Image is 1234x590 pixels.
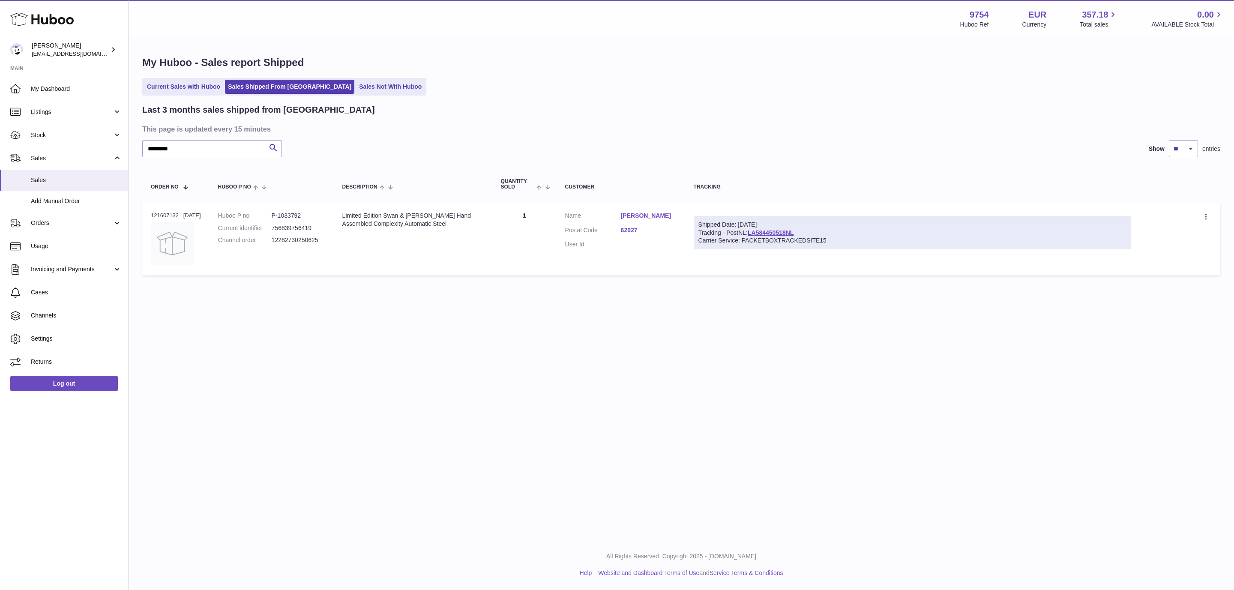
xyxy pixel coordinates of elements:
[142,124,1218,134] h3: This page is updated every 15 minutes
[144,80,223,94] a: Current Sales with Huboo
[565,240,621,249] dt: User Id
[698,237,1126,245] div: Carrier Service: PACKETBOXTRACKEDSITE15
[694,216,1131,250] div: Tracking - PostNL:
[748,229,794,236] a: LA584450518NL
[135,552,1227,560] p: All Rights Reserved. Copyright 2025 - [DOMAIN_NAME]
[710,569,783,576] a: Service Terms & Conditions
[492,203,557,276] td: 1
[31,154,113,162] span: Sales
[694,184,1131,190] div: Tracking
[31,288,122,296] span: Cases
[10,376,118,391] a: Log out
[272,212,325,220] dd: P-1033792
[151,222,194,265] img: no-photo.jpg
[1080,21,1118,29] span: Total sales
[1028,9,1046,21] strong: EUR
[31,219,113,227] span: Orders
[151,212,201,219] div: 121607132 | [DATE]
[565,184,677,190] div: Customer
[698,221,1126,229] div: Shipped Date: [DATE]
[621,226,677,234] a: 62027
[1151,21,1224,29] span: AVAILABLE Stock Total
[342,212,484,228] div: Limited Edition Swan & [PERSON_NAME] Hand Assembled Complexity Automatic Steel
[598,569,699,576] a: Website and Dashboard Terms of Use
[151,184,179,190] span: Order No
[142,104,375,116] h2: Last 3 months sales shipped from [GEOGRAPHIC_DATA]
[565,212,621,222] dt: Name
[31,265,113,273] span: Invoicing and Payments
[342,184,377,190] span: Description
[501,179,535,190] span: Quantity Sold
[1151,9,1224,29] a: 0.00 AVAILABLE Stock Total
[10,43,23,56] img: info@fieldsluxury.london
[225,80,354,94] a: Sales Shipped From [GEOGRAPHIC_DATA]
[1149,145,1165,153] label: Show
[356,80,425,94] a: Sales Not With Huboo
[1202,145,1220,153] span: entries
[32,42,109,58] div: [PERSON_NAME]
[31,108,113,116] span: Listings
[595,569,783,577] li: and
[31,176,122,184] span: Sales
[621,212,677,220] a: [PERSON_NAME]
[272,224,325,232] dd: 756839756419
[272,236,325,244] dd: 12282730250625
[31,311,122,320] span: Channels
[1082,9,1108,21] span: 357.18
[218,224,272,232] dt: Current identifier
[142,56,1220,69] h1: My Huboo - Sales report Shipped
[1080,9,1118,29] a: 357.18 Total sales
[565,226,621,237] dt: Postal Code
[1197,9,1214,21] span: 0.00
[960,21,989,29] div: Huboo Ref
[31,335,122,343] span: Settings
[218,184,251,190] span: Huboo P no
[218,236,272,244] dt: Channel order
[1022,21,1047,29] div: Currency
[970,9,989,21] strong: 9754
[32,50,126,57] span: [EMAIL_ADDRESS][DOMAIN_NAME]
[218,212,272,220] dt: Huboo P no
[580,569,592,576] a: Help
[31,85,122,93] span: My Dashboard
[31,358,122,366] span: Returns
[31,197,122,205] span: Add Manual Order
[31,242,122,250] span: Usage
[31,131,113,139] span: Stock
